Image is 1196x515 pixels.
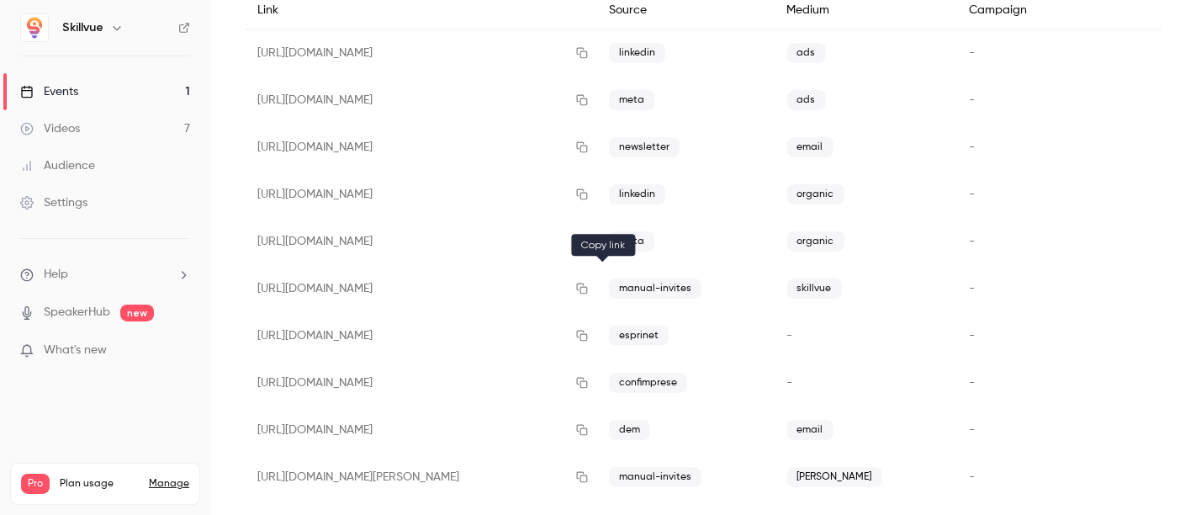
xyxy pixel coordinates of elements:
div: Events [20,83,78,100]
span: - [969,188,975,200]
span: newsletter [609,137,680,157]
span: - [969,471,975,483]
span: dem [609,420,650,440]
span: - [969,94,975,106]
span: organic [787,231,844,252]
img: tab_keywords_by_traffic_grey.svg [169,98,183,111]
span: - [969,424,975,436]
span: - [969,47,975,59]
span: - [969,141,975,153]
div: Videos [20,120,80,137]
span: email [787,137,833,157]
img: tab_domain_overview_orange.svg [70,98,83,111]
span: new [120,305,154,321]
div: [URL][DOMAIN_NAME] [244,171,595,218]
span: email [787,420,833,440]
span: Pro [21,474,50,494]
li: help-dropdown-opener [20,266,190,284]
div: Dominio [88,99,129,110]
div: [URL][DOMAIN_NAME] [244,312,595,359]
div: [PERSON_NAME]: [DOMAIN_NAME] [44,44,241,57]
div: [URL][DOMAIN_NAME] [244,124,595,171]
span: meta [609,90,654,110]
span: What's new [44,342,107,359]
span: manual-invites [609,467,701,487]
div: [URL][DOMAIN_NAME][PERSON_NAME] [244,454,595,501]
span: manual-invites [609,279,701,299]
span: skillvue [787,279,842,299]
div: [URL][DOMAIN_NAME] [244,218,595,265]
div: [URL][DOMAIN_NAME] [244,359,595,406]
span: Help [44,266,68,284]
div: Keyword (traffico) [188,99,279,110]
span: Plan usage [60,477,139,491]
div: v 4.0.25 [47,27,82,40]
span: ads [787,43,826,63]
div: [URL][DOMAIN_NAME] [244,29,595,77]
div: Settings [20,194,87,211]
span: organic [787,184,844,204]
div: [URL][DOMAIN_NAME] [244,77,595,124]
span: [PERSON_NAME] [787,467,882,487]
span: linkedin [609,43,665,63]
span: esprinet [609,326,669,346]
img: website_grey.svg [27,44,40,57]
h6: Skillvue [62,19,103,36]
span: - [969,236,975,247]
div: Audience [20,157,95,174]
span: linkedin [609,184,665,204]
img: logo_orange.svg [27,27,40,40]
a: Manage [149,477,189,491]
span: - [969,377,975,389]
span: - [787,330,793,342]
div: [URL][DOMAIN_NAME] [244,265,595,312]
img: Skillvue [21,14,48,41]
span: - [969,283,975,295]
span: meta [609,231,654,252]
span: - [969,330,975,342]
span: ads [787,90,826,110]
iframe: Noticeable Trigger [170,343,190,358]
span: confimprese [609,373,687,393]
a: SpeakerHub [44,304,110,321]
span: - [787,377,793,389]
div: [URL][DOMAIN_NAME] [244,406,595,454]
